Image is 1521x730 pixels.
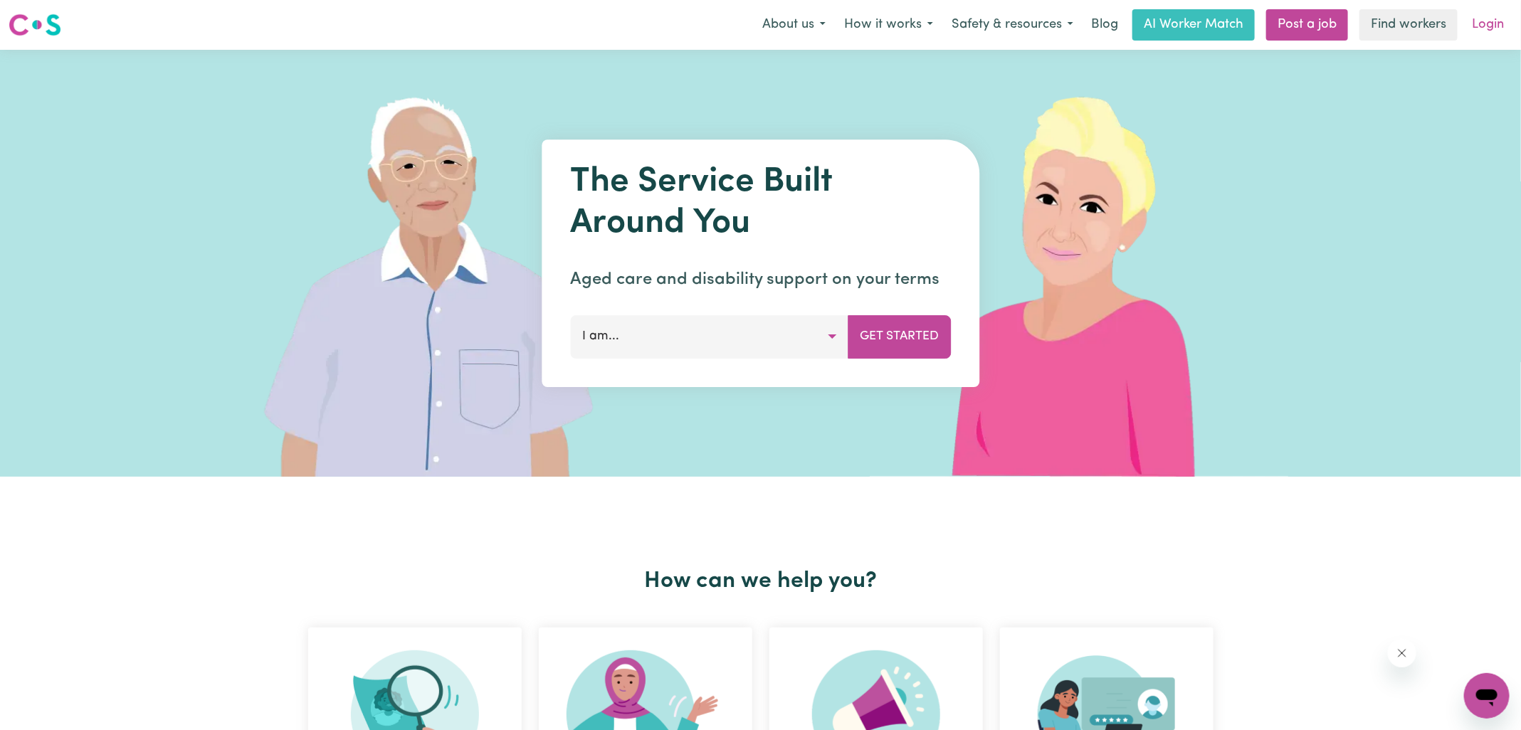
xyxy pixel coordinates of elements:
button: I am... [570,315,848,358]
span: Need any help? [9,10,86,21]
a: Post a job [1266,9,1348,41]
a: Blog [1083,9,1127,41]
button: About us [753,10,835,40]
button: How it works [835,10,942,40]
h2: How can we help you? [300,568,1222,595]
iframe: Close message [1388,639,1416,667]
a: Find workers [1359,9,1458,41]
button: Get Started [848,315,951,358]
p: Aged care and disability support on your terms [570,267,951,292]
a: AI Worker Match [1132,9,1255,41]
img: Careseekers logo [9,12,61,38]
h1: The Service Built Around You [570,162,951,244]
button: Safety & resources [942,10,1083,40]
a: Careseekers logo [9,9,61,41]
a: Login [1463,9,1512,41]
iframe: Button to launch messaging window [1464,673,1510,719]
